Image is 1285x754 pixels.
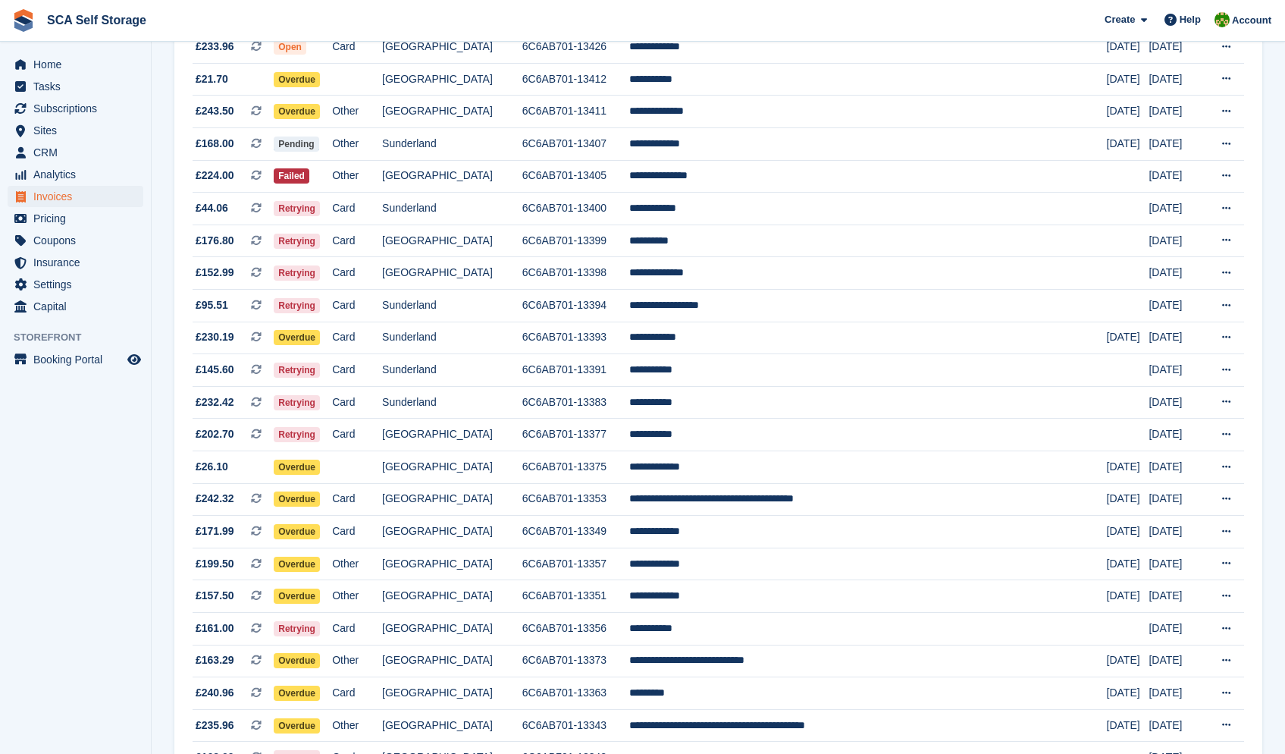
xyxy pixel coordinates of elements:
td: [DATE] [1107,516,1149,548]
span: Tasks [33,76,124,97]
span: £44.06 [196,200,228,216]
td: [GEOGRAPHIC_DATA] [382,580,522,613]
td: 6C6AB701-13353 [522,483,629,516]
td: [GEOGRAPHIC_DATA] [382,483,522,516]
td: [GEOGRAPHIC_DATA] [382,612,522,645]
span: £21.70 [196,71,228,87]
td: [DATE] [1107,483,1149,516]
span: Pricing [33,208,124,229]
span: £243.50 [196,103,234,119]
td: 6C6AB701-13399 [522,225,629,257]
span: Subscriptions [33,98,124,119]
span: Overdue [274,492,320,507]
span: Overdue [274,330,320,345]
td: Card [332,257,382,290]
td: 6C6AB701-13405 [522,160,629,193]
td: [DATE] [1149,709,1203,742]
td: 6C6AB701-13349 [522,516,629,548]
span: Coupons [33,230,124,251]
td: [GEOGRAPHIC_DATA] [382,451,522,484]
td: [DATE] [1149,290,1203,322]
a: menu [8,54,143,75]
td: [DATE] [1149,128,1203,161]
td: [DATE] [1107,451,1149,484]
td: Card [332,677,382,710]
td: [DATE] [1107,580,1149,613]
td: [DATE] [1107,548,1149,580]
td: [DATE] [1149,548,1203,580]
td: [DATE] [1149,322,1203,354]
span: £240.96 [196,685,234,701]
td: Card [332,419,382,451]
td: Other [332,160,382,193]
td: 6C6AB701-13391 [522,354,629,387]
td: 6C6AB701-13343 [522,709,629,742]
td: [DATE] [1149,31,1203,64]
td: 6C6AB701-13377 [522,419,629,451]
td: [GEOGRAPHIC_DATA] [382,31,522,64]
span: Home [33,54,124,75]
span: £199.50 [196,556,234,572]
span: Overdue [274,104,320,119]
td: [GEOGRAPHIC_DATA] [382,548,522,580]
td: Sunderland [382,128,522,161]
td: 6C6AB701-13363 [522,677,629,710]
span: Retrying [274,265,320,281]
span: £224.00 [196,168,234,184]
td: 6C6AB701-13412 [522,63,629,96]
span: Overdue [274,718,320,734]
span: £230.19 [196,329,234,345]
span: Overdue [274,524,320,539]
a: SCA Self Storage [41,8,152,33]
span: £242.32 [196,491,234,507]
td: Card [332,290,382,322]
td: 6C6AB701-13373 [522,645,629,677]
td: [DATE] [1107,677,1149,710]
a: Preview store [125,350,143,369]
td: 6C6AB701-13351 [522,580,629,613]
td: [GEOGRAPHIC_DATA] [382,96,522,128]
span: Retrying [274,201,320,216]
span: Retrying [274,621,320,636]
span: £171.99 [196,523,234,539]
td: [GEOGRAPHIC_DATA] [382,257,522,290]
td: Other [332,709,382,742]
td: [DATE] [1149,225,1203,257]
a: menu [8,349,143,370]
td: 6C6AB701-13393 [522,322,629,354]
td: [GEOGRAPHIC_DATA] [382,419,522,451]
td: [DATE] [1107,31,1149,64]
span: £202.70 [196,426,234,442]
td: [GEOGRAPHIC_DATA] [382,645,522,677]
span: £161.00 [196,620,234,636]
span: Retrying [274,298,320,313]
td: Sunderland [382,193,522,225]
img: stora-icon-8386f47178a22dfd0bd8f6a31ec36ba5ce8667c1dd55bd0f319d3a0aa187defe.svg [12,9,35,32]
td: Card [332,322,382,354]
span: Overdue [274,72,320,87]
span: Open [274,39,306,55]
td: Card [332,516,382,548]
span: Retrying [274,234,320,249]
span: Capital [33,296,124,317]
td: [DATE] [1107,322,1149,354]
a: menu [8,98,143,119]
a: menu [8,120,143,141]
span: Invoices [33,186,124,207]
td: Card [332,31,382,64]
td: [DATE] [1149,677,1203,710]
td: [DATE] [1149,386,1203,419]
span: Help [1180,12,1201,27]
td: [DATE] [1107,63,1149,96]
td: 6C6AB701-13426 [522,31,629,64]
span: £152.99 [196,265,234,281]
td: 6C6AB701-13398 [522,257,629,290]
td: Card [332,354,382,387]
span: £233.96 [196,39,234,55]
a: menu [8,230,143,251]
td: 6C6AB701-13394 [522,290,629,322]
span: £163.29 [196,652,234,668]
span: Settings [33,274,124,295]
td: [DATE] [1149,63,1203,96]
span: Failed [274,168,309,184]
